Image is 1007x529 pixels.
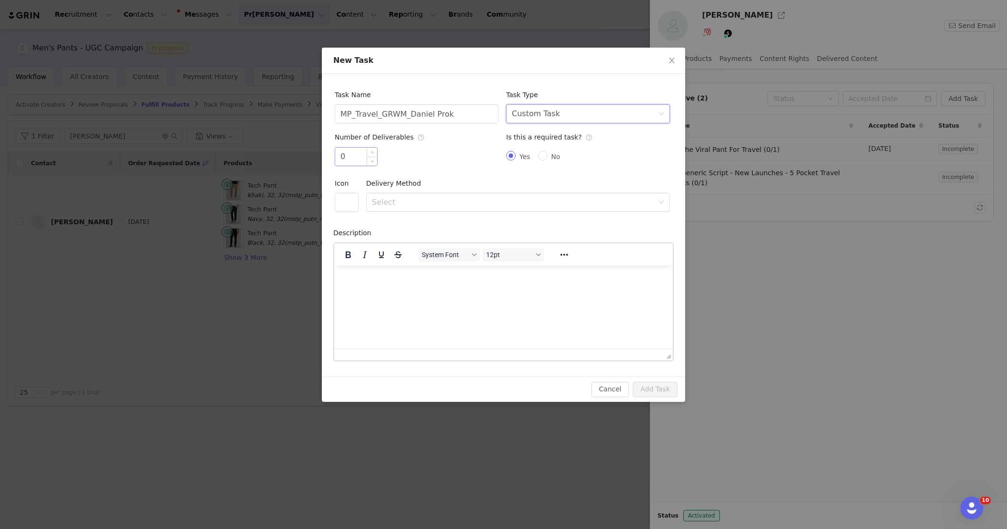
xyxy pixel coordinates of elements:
[371,160,374,163] i: icon: down
[371,151,374,154] i: icon: up
[960,497,983,519] iframe: Intercom live chat
[335,133,425,141] span: Number of Deliverables
[548,153,564,160] span: No
[422,251,469,259] span: System Font
[390,248,406,261] button: Strikethrough
[335,91,376,99] label: Task Name
[367,148,377,157] span: Increase Value
[367,157,377,166] span: Decrease Value
[486,251,533,259] span: 12pt
[658,48,685,74] button: Close
[663,349,673,360] div: Press the Up and Down arrow keys to resize the editor.
[556,248,572,261] button: Reveal or hide additional toolbar items
[333,56,373,65] span: New Task
[633,382,678,397] button: Add Task
[506,91,543,99] label: Task Type
[340,248,356,261] button: Bold
[366,180,426,187] label: Delivery Method
[658,200,664,206] i: icon: down
[333,229,376,237] label: Description
[373,248,389,261] button: Underline
[482,248,544,261] button: Font sizes
[980,497,991,504] span: 10
[668,57,676,64] i: icon: close
[658,111,664,118] i: icon: down
[335,180,353,187] label: Icon
[516,153,534,160] span: Yes
[512,105,560,123] div: Custom Task
[357,248,373,261] button: Italic
[506,133,593,141] span: Is this a required task?
[372,198,654,207] div: Select
[418,248,480,261] button: Fonts
[334,266,673,349] iframe: Rich Text Area
[591,382,629,397] button: Cancel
